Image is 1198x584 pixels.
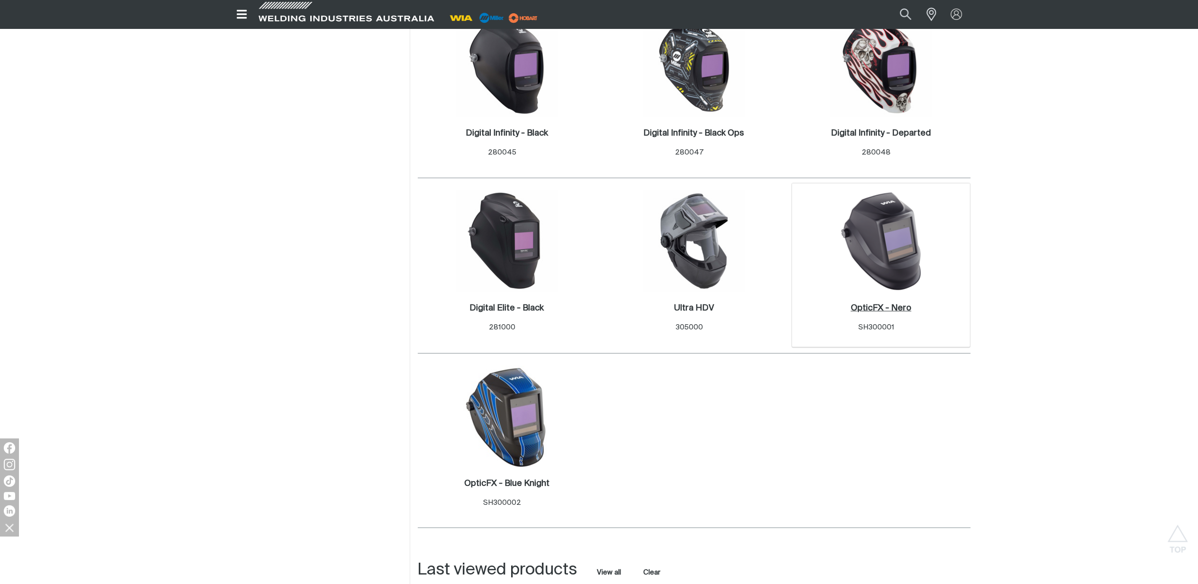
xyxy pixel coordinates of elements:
span: SH300002 [483,499,521,506]
a: Ultra HDV [674,303,714,314]
img: Digital Infinity - Departed [830,16,932,117]
img: Digital Infinity - Black [456,16,558,117]
img: Facebook [4,442,15,454]
h2: OpticFX - Blue Knight [464,479,549,488]
img: OpticFX - Blue Knight [456,366,558,467]
a: Digital Infinity - Black Ops [643,128,744,139]
a: Digital Elite - Black [469,303,544,314]
h2: Last viewed products [418,559,577,581]
span: 280045 [488,149,516,156]
span: 305000 [676,324,703,331]
img: YouTube [4,492,15,500]
h2: Digital Infinity - Departed [831,129,931,137]
a: OpticFX - Nero [851,303,911,314]
img: LinkedIn [4,505,15,517]
a: Digital Infinity - Black [466,128,548,139]
span: 281000 [489,324,515,331]
img: OpticFX - Nero [830,191,932,292]
h2: Digital Infinity - Black Ops [643,129,744,137]
h2: Ultra HDV [674,304,714,312]
button: Search products [890,4,922,25]
img: Instagram [4,459,15,470]
a: miller [506,14,540,21]
h2: OpticFX - Nero [851,304,911,312]
button: Clear all last viewed products [641,566,663,579]
a: View all last viewed products [597,568,622,577]
button: Scroll to top [1167,525,1189,546]
span: SH300001 [858,324,894,331]
a: Digital Infinity - Departed [831,128,931,139]
a: OpticFX - Blue Knight [464,478,549,489]
span: 280048 [862,149,891,156]
span: 280047 [675,149,703,156]
h2: Digital Infinity - Black [466,129,548,137]
img: Ultra HDV [643,191,745,292]
input: Product name or item number... [877,4,921,25]
img: hide socials [1,520,18,536]
img: Digital Infinity - Black Ops [643,16,745,117]
img: miller [506,11,540,25]
img: Digital Elite - Black [456,191,558,292]
h2: Digital Elite - Black [469,304,544,312]
img: TikTok [4,475,15,487]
